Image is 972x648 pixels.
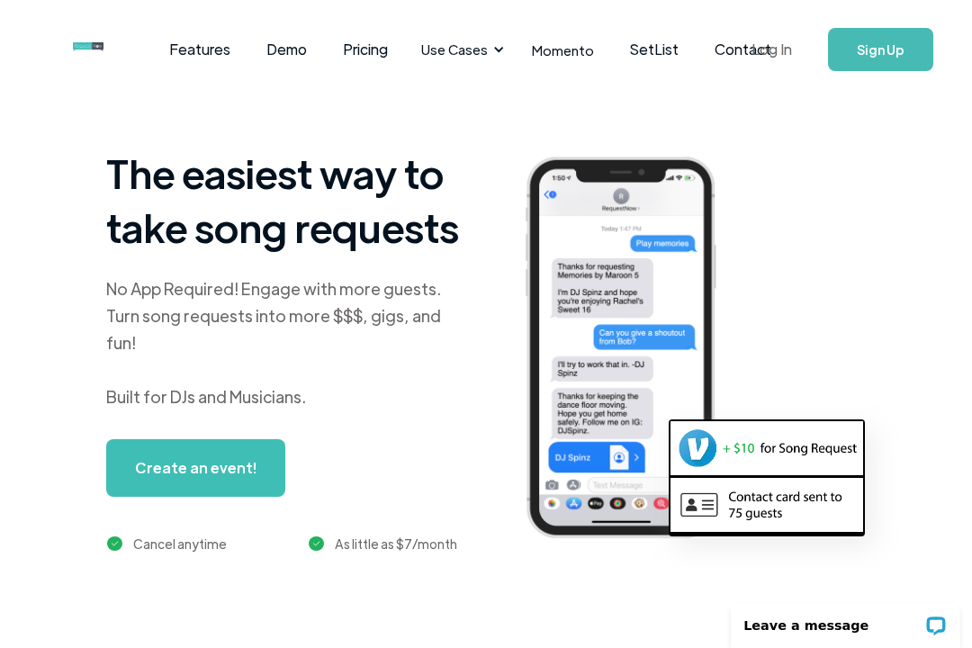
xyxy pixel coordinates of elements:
div: No App Required! Engage with more guests. Turn song requests into more $$$, gigs, and fun! Built ... [106,275,463,410]
img: green checkmark [309,536,324,552]
div: Use Cases [421,40,488,59]
img: iphone screenshot [508,147,755,553]
div: Cancel anytime [133,533,227,554]
div: As little as $7/month [335,533,457,554]
div: Use Cases [410,22,509,77]
img: green checkmark [107,536,122,552]
img: venmo screenshot [670,421,863,475]
a: Contact [697,22,789,77]
a: Momento [514,23,612,76]
a: Features [151,22,248,77]
a: Pricing [325,22,406,77]
h1: The easiest way to take song requests [106,146,463,254]
a: Demo [248,22,325,77]
a: SetList [612,22,697,77]
a: Create an event! [106,439,285,497]
a: Sign Up [828,28,933,71]
iframe: LiveChat chat widget [719,591,972,648]
a: Log In [733,18,810,81]
img: requestnow logo [73,42,137,51]
img: contact card example [670,478,863,532]
a: home [73,31,106,67]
